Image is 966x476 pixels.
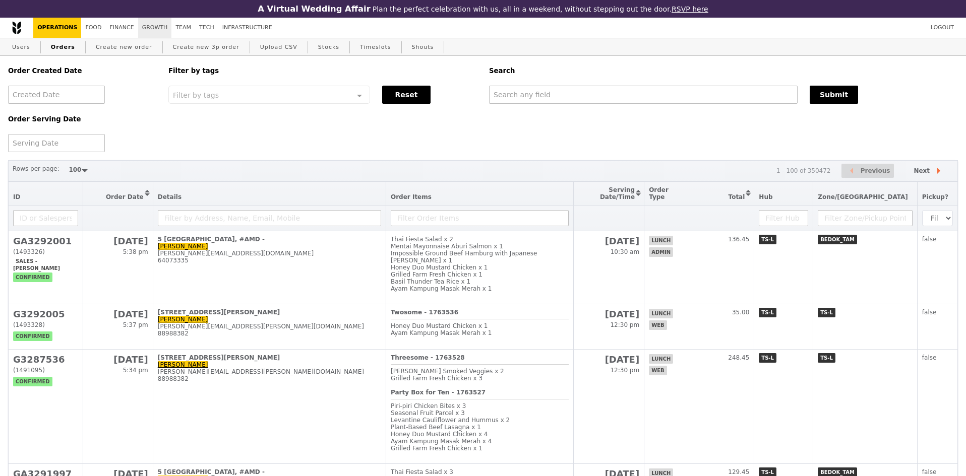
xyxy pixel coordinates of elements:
[173,90,219,99] span: Filter by tags
[578,309,639,319] h2: [DATE]
[818,210,913,226] input: Filter Zone/Pickup Point
[158,316,208,323] a: [PERSON_NAME]
[8,115,156,123] h5: Order Serving Date
[489,86,798,104] input: Search any field
[13,248,78,255] div: (1493326)
[489,67,958,75] h5: Search
[13,236,78,246] h2: GA3292001
[649,186,669,200] span: Order Type
[193,4,773,14] div: Plan the perfect celebration with us, all in a weekend, without stepping out the door.
[158,330,381,337] div: 88988382
[922,193,948,200] span: Pickup?
[391,417,510,424] span: Levantine Cauliflower and Hummus x 2
[391,193,432,200] span: Order Items
[13,210,78,226] input: ID or Salesperson name
[578,354,639,365] h2: [DATE]
[810,86,858,104] button: Submit
[391,424,481,431] span: Plant‑Based Beef Lasagna x 1
[610,321,639,328] span: 12:30 pm
[8,134,105,152] input: Serving Date
[123,248,148,255] span: 5:38 pm
[88,354,148,365] h2: [DATE]
[391,445,482,452] span: Grilled Farm Fresh Chicken x 1
[13,354,78,365] h2: G3287536
[728,468,749,475] span: 129.45
[382,86,431,104] button: Reset
[905,164,953,178] button: Next
[13,331,52,341] span: confirmed
[123,321,148,328] span: 5:37 pm
[92,38,156,56] a: Create new order
[123,367,148,374] span: 5:34 pm
[391,368,504,375] span: [PERSON_NAME] Smoked Veggies x 2
[610,367,639,374] span: 12:30 pm
[391,285,569,292] div: Ayam Kampung Masak Merah x 1
[759,308,776,317] span: TS-L
[841,164,894,178] button: Previous
[13,193,20,200] span: ID
[169,38,244,56] a: Create new 3p order
[158,375,381,382] div: 88988382
[391,309,458,316] b: Twosome - 1763536
[13,367,78,374] div: (1491095)
[914,165,930,177] span: Next
[218,18,276,38] a: Infrastructure
[12,21,21,34] img: Grain logo
[158,323,381,330] div: [PERSON_NAME][EMAIL_ADDRESS][PERSON_NAME][DOMAIN_NAME]
[391,243,569,250] div: Mentai Mayonnaise Aburi Salmon x 1
[391,322,488,329] span: Honey Duo Mustard Chicken x 1
[81,18,105,38] a: Food
[158,243,208,250] a: [PERSON_NAME]
[391,354,465,361] b: Threesome - 1763528
[922,309,937,316] span: false
[759,353,776,363] span: TS-L
[391,438,492,445] span: Ayam Kampung Masak Merah x 4
[13,377,52,386] span: confirmed
[106,18,138,38] a: Finance
[8,38,34,56] a: Users
[861,165,890,177] span: Previous
[158,236,381,243] div: 5 [GEOGRAPHIC_DATA], #AMD -
[158,250,381,257] div: [PERSON_NAME][EMAIL_ADDRESS][DOMAIN_NAME]
[759,235,776,244] span: TS-L
[732,309,749,316] span: 35.00
[728,236,749,243] span: 136.45
[649,247,673,257] span: admin
[728,354,749,361] span: 248.45
[8,67,156,75] h5: Order Created Date
[13,321,78,328] div: (1493328)
[776,167,831,174] div: 1 - 100 of 350472
[391,236,569,243] div: Thai Fiesta Salad x 2
[8,86,105,104] input: Created Date
[47,38,79,56] a: Orders
[391,468,569,475] div: Thai Fiesta Salad x 3
[138,18,172,38] a: Growth
[818,353,835,363] span: TS-L
[391,375,482,382] span: Grilled Farm Fresh Chicken x 3
[256,38,301,56] a: Upload CSV
[158,193,182,200] span: Details
[818,193,908,200] span: Zone/[GEOGRAPHIC_DATA]
[391,264,569,271] div: Honey Duo Mustard Chicken x 1
[88,309,148,319] h2: [DATE]
[88,236,148,246] h2: [DATE]
[158,354,381,361] div: [STREET_ADDRESS][PERSON_NAME]
[391,271,569,278] div: Grilled Farm Fresh Chicken x 1
[649,354,673,364] span: lunch
[158,210,381,226] input: Filter by Address, Name, Email, Mobile
[649,366,667,375] span: web
[927,18,958,38] a: Logout
[611,248,639,255] span: 10:30 am
[158,361,208,368] a: [PERSON_NAME]
[391,410,465,417] span: Seasonal Fruit Parcel x 3
[672,5,708,13] a: RSVP here
[171,18,195,38] a: Team
[649,309,673,318] span: lunch
[158,309,381,316] div: [STREET_ADDRESS][PERSON_NAME]
[391,329,492,336] span: Ayam Kampung Masak Merah x 1
[13,273,52,282] span: confirmed
[33,18,81,38] a: Operations
[922,468,937,475] span: false
[158,368,381,375] div: [PERSON_NAME][EMAIL_ADDRESS][PERSON_NAME][DOMAIN_NAME]
[314,38,343,56] a: Stocks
